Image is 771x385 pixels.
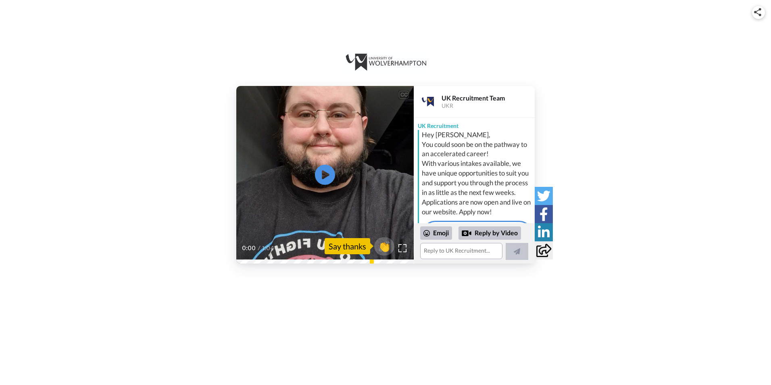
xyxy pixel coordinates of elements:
div: Reply by Video [458,226,521,240]
img: ic_share.svg [754,8,761,16]
img: Profile Image [418,92,438,111]
span: 1:04 [262,243,276,253]
div: CC [399,91,409,99]
div: UKR [442,103,534,109]
span: 👏 [374,240,394,253]
div: Say thanks [325,238,370,254]
span: / [258,243,260,253]
a: Unlock a world of opportunities! [422,221,533,248]
div: Emoji [420,226,452,239]
div: Reply by Video [462,228,471,238]
img: Full screen [398,244,406,252]
div: Hey [PERSON_NAME], You could soon be on the pathway to an accelerated career! With various intake... [422,130,533,217]
div: UK Recruitment [414,118,535,130]
button: 👏 [374,237,394,255]
div: UK Recruitment Team [442,94,534,102]
img: UK Student Recruitment, Access and Partnerships logo [341,50,430,73]
span: 0:00 [242,243,256,253]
